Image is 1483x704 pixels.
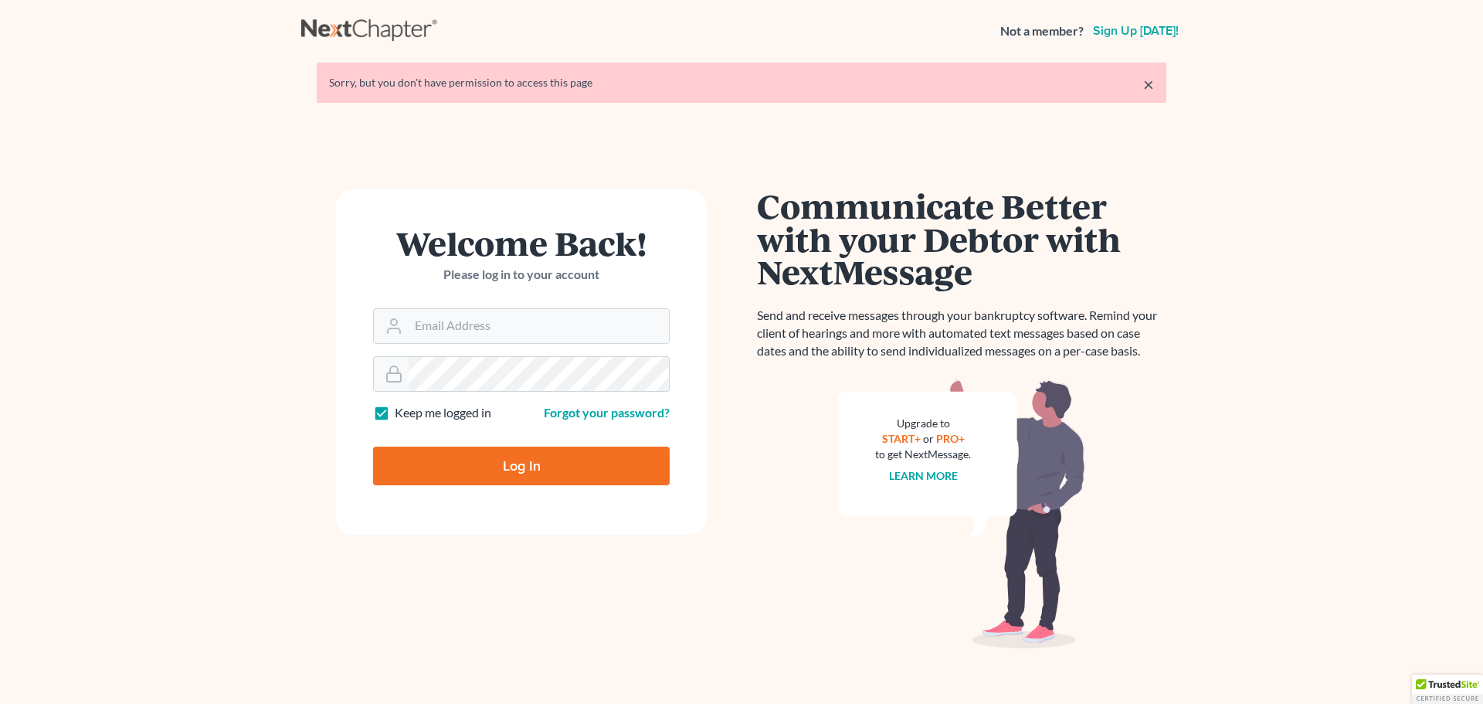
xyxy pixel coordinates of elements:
h1: Welcome Back! [373,226,670,260]
a: × [1143,75,1154,94]
a: Forgot your password? [544,405,670,420]
a: PRO+ [936,432,965,445]
div: TrustedSite Certified [1412,675,1483,704]
div: Upgrade to [875,416,971,431]
img: nextmessage_bg-59042aed3d76b12b5cd301f8e5b87938c9018125f34e5fa2b7a6b67550977c72.svg [838,379,1085,649]
div: to get NextMessage. [875,447,971,462]
p: Please log in to your account [373,266,670,284]
label: Keep me logged in [395,404,491,422]
a: Learn more [889,469,958,482]
a: Sign up [DATE]! [1090,25,1182,37]
span: or [923,432,934,445]
h1: Communicate Better with your Debtor with NextMessage [757,189,1166,288]
input: Email Address [409,309,669,343]
strong: Not a member? [1000,22,1084,40]
input: Log In [373,447,670,485]
div: Sorry, but you don't have permission to access this page [329,75,1154,90]
p: Send and receive messages through your bankruptcy software. Remind your client of hearings and mo... [757,307,1166,360]
a: START+ [882,432,921,445]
